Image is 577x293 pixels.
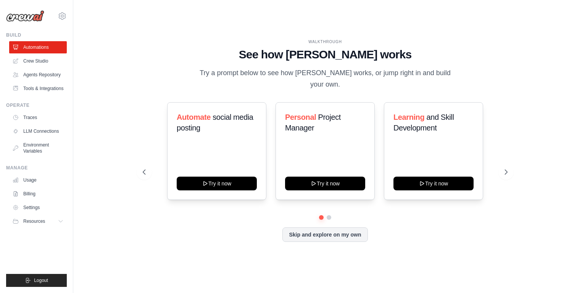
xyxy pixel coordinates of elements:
[9,125,67,137] a: LLM Connections
[6,274,67,287] button: Logout
[9,215,67,227] button: Resources
[282,227,367,242] button: Skip and explore on my own
[143,39,508,45] div: WALKTHROUGH
[393,113,424,121] span: Learning
[9,55,67,67] a: Crew Studio
[9,41,67,53] a: Automations
[393,177,474,190] button: Try it now
[285,113,341,132] span: Project Manager
[23,218,45,224] span: Resources
[6,165,67,171] div: Manage
[9,69,67,81] a: Agents Repository
[6,102,67,108] div: Operate
[9,201,67,214] a: Settings
[177,113,253,132] span: social media posting
[9,174,67,186] a: Usage
[9,111,67,124] a: Traces
[197,68,453,90] p: Try a prompt below to see how [PERSON_NAME] works, or jump right in and build your own.
[285,113,316,121] span: Personal
[9,82,67,95] a: Tools & Integrations
[177,113,211,121] span: Automate
[143,48,508,61] h1: See how [PERSON_NAME] works
[6,32,67,38] div: Build
[9,139,67,157] a: Environment Variables
[34,277,48,283] span: Logout
[177,177,257,190] button: Try it now
[393,113,454,132] span: and Skill Development
[6,10,44,22] img: Logo
[9,188,67,200] a: Billing
[285,177,365,190] button: Try it now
